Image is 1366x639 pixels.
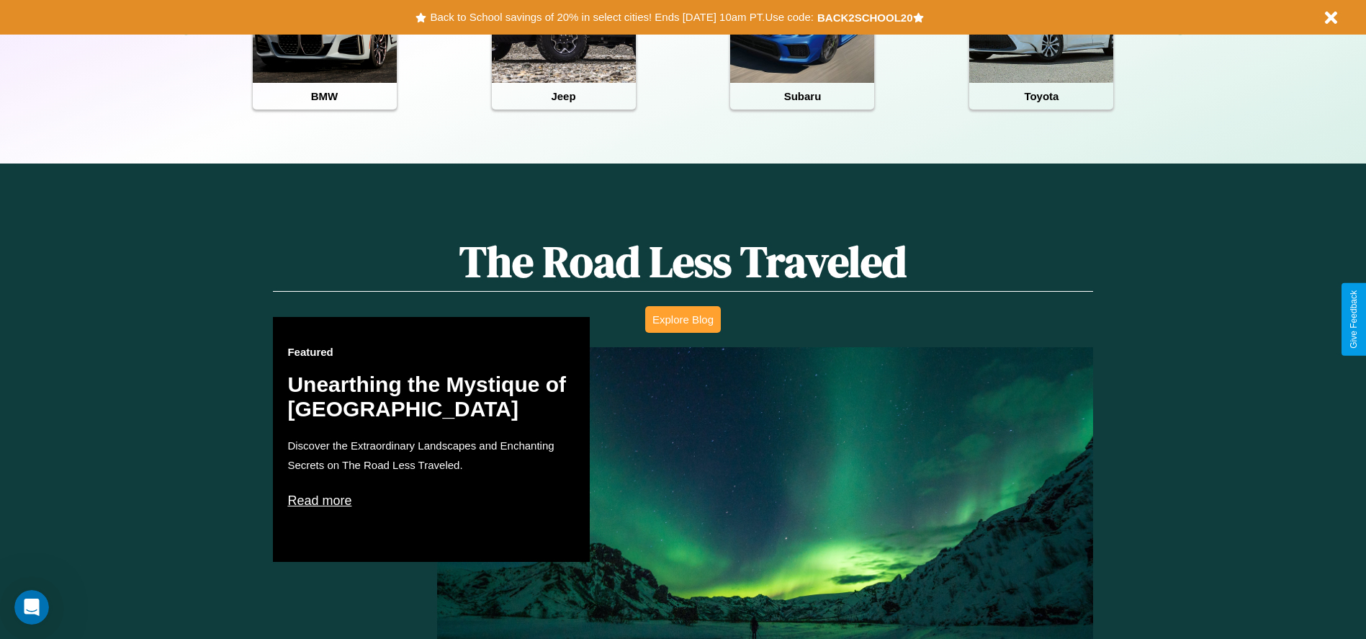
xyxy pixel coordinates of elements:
button: Back to School savings of 20% in select cities! Ends [DATE] 10am PT.Use code: [426,7,817,27]
h3: Featured [287,346,575,358]
p: Read more [287,489,575,512]
h2: Unearthing the Mystique of [GEOGRAPHIC_DATA] [287,372,575,421]
h4: Subaru [730,83,874,110]
h4: Jeep [492,83,636,110]
h4: BMW [253,83,397,110]
h4: Toyota [969,83,1113,110]
iframe: Intercom live chat [14,590,49,625]
b: BACK2SCHOOL20 [817,12,913,24]
h1: The Road Less Traveled [273,232,1092,292]
button: Explore Blog [645,306,721,333]
div: Give Feedback [1349,290,1359,349]
p: Discover the Extraordinary Landscapes and Enchanting Secrets on The Road Less Traveled. [287,436,575,475]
